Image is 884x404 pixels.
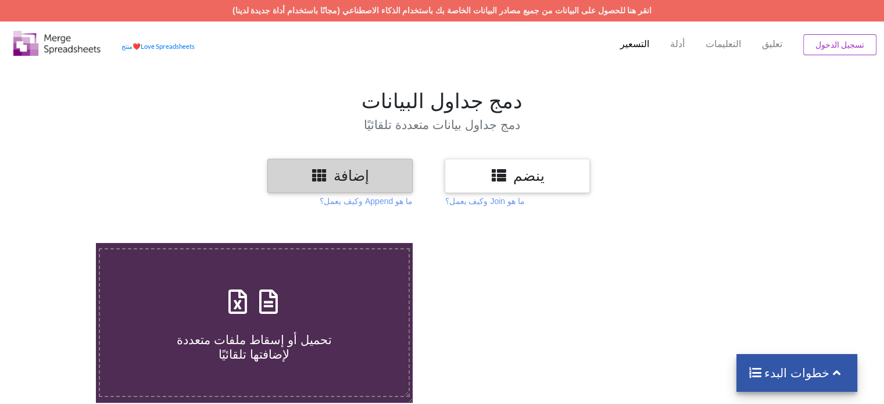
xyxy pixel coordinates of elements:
span: قلب [133,42,141,50]
font: ❤️ [133,42,141,50]
font: دمج جداول بيانات متعددة تلقائيًا [364,118,520,131]
font: دمج جداول البيانات [362,90,522,112]
img: Logo.png [13,31,101,56]
font: التعليمات [706,38,741,49]
font: أدلة [670,38,685,49]
iframe: chat widget [12,357,49,392]
font: ينضم [513,168,545,184]
font: إضافة [334,168,369,184]
font: تعليق [762,38,782,49]
font: التسعير [620,38,649,49]
a: انقر هنا للحصول على البيانات من جميع مصادر البيانات الخاصة بك باستخدام الذكاء الاصطناعي (مجانًا ب... [232,6,652,15]
a: منتجقلبLove Spreadsheets [121,42,195,50]
font: Love Spreadsheets [141,42,195,50]
font: ما هو Join وكيف يعمل؟ [445,196,524,206]
button: تسجيل الدخول [803,34,876,55]
font: لإضافتها تلقائيًا [219,348,289,361]
font: تسجيل الدخول [815,40,864,49]
font: منتج [121,42,133,50]
font: تحميل أو إسقاط ملفات متعددة [177,333,331,346]
font: ما هو Append وكيف يعمل؟ [320,196,413,206]
font: خطوات البدء [764,366,829,380]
